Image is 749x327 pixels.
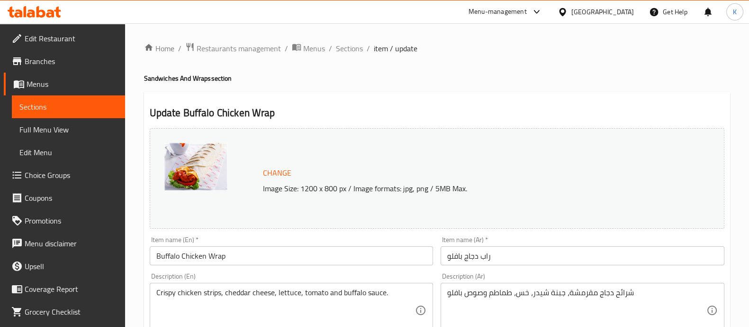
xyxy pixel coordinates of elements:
[144,42,730,55] nav: breadcrumb
[25,215,117,226] span: Promotions
[25,261,117,272] span: Upsell
[4,27,125,50] a: Edit Restaurant
[329,43,332,54] li: /
[571,7,634,17] div: [GEOGRAPHIC_DATA]
[12,118,125,141] a: Full Menu View
[4,232,125,255] a: Menu disclaimer
[12,141,125,164] a: Edit Menu
[25,56,117,67] span: Branches
[185,42,281,55] a: Restaurants management
[25,283,117,295] span: Coverage Report
[303,43,325,54] span: Menus
[4,73,125,95] a: Menus
[19,124,117,135] span: Full Menu View
[25,192,117,204] span: Coupons
[19,147,117,158] span: Edit Menu
[4,164,125,187] a: Choice Groups
[469,6,527,18] div: Menu-management
[733,7,737,17] span: K
[259,183,668,194] p: Image Size: 1200 x 800 px / Image formats: jpg, png / 5MB Max.
[4,209,125,232] a: Promotions
[25,33,117,44] span: Edit Restaurant
[4,50,125,73] a: Branches
[25,306,117,318] span: Grocery Checklist
[150,106,724,120] h2: Update Buffalo Chicken Wrap
[164,143,227,190] img: Buffalo_Chicken_637660365288533927.jpg
[25,169,117,181] span: Choice Groups
[367,43,370,54] li: /
[144,43,174,54] a: Home
[27,78,117,90] span: Menus
[4,300,125,323] a: Grocery Checklist
[144,74,730,83] h4: Sandwiches And Wraps section
[374,43,417,54] span: item / update
[336,43,363,54] a: Sections
[292,42,325,55] a: Menus
[4,255,125,278] a: Upsell
[12,95,125,118] a: Sections
[150,246,433,265] input: Enter name En
[4,187,125,209] a: Coupons
[19,101,117,112] span: Sections
[25,238,117,249] span: Menu disclaimer
[441,246,724,265] input: Enter name Ar
[4,278,125,300] a: Coverage Report
[197,43,281,54] span: Restaurants management
[285,43,288,54] li: /
[259,163,295,183] button: Change
[178,43,181,54] li: /
[263,166,291,180] span: Change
